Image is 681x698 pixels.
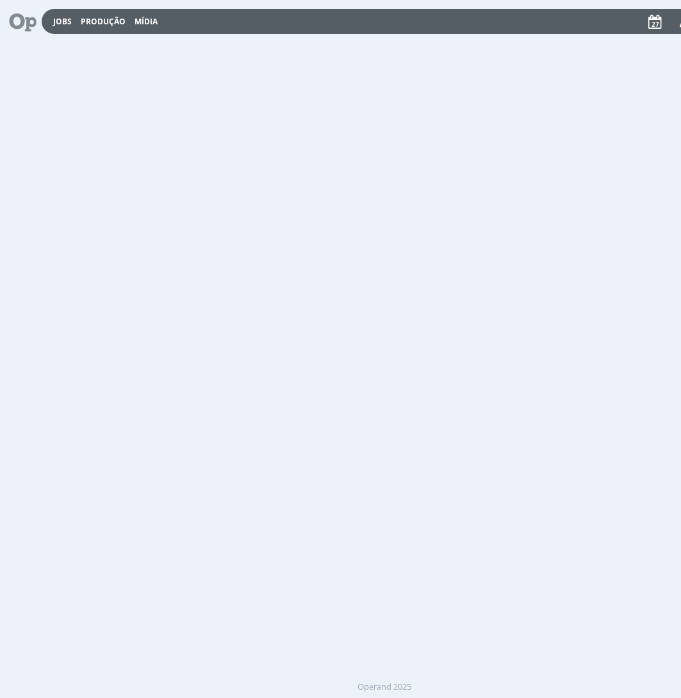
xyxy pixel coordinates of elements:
[49,17,76,27] button: Jobs
[131,17,161,27] button: Mídia
[81,16,126,27] a: Produção
[53,16,72,27] a: Jobs
[77,17,129,27] button: Produção
[135,16,158,27] a: Mídia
